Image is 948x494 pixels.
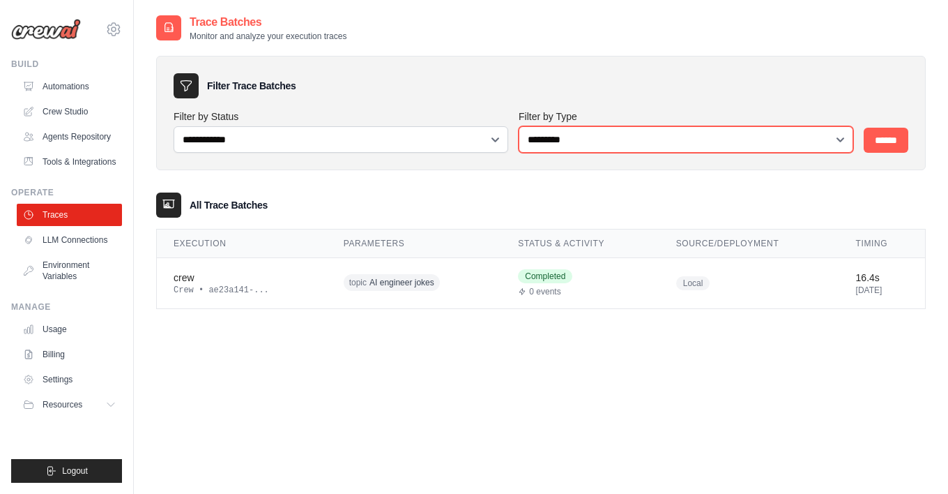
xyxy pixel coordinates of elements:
span: Logout [62,465,88,477]
th: Execution [157,230,327,258]
span: AI engineer jokes [369,277,434,288]
a: Environment Variables [17,254,122,287]
a: Usage [17,318,122,340]
tr: View details for crew execution [157,257,925,308]
div: topic: AI engineer jokes [344,272,485,294]
div: Operate [11,187,122,198]
th: Timing [839,230,925,258]
a: Tools & Integrations [17,151,122,173]
span: Completed [518,269,572,283]
div: Manage [11,301,122,313]
span: Local [676,276,710,290]
a: LLM Connections [17,229,122,251]
span: Resources [43,399,82,410]
a: Crew Studio [17,100,122,123]
a: Automations [17,75,122,98]
a: Agents Repository [17,126,122,148]
a: Settings [17,368,122,391]
a: Billing [17,343,122,366]
img: Logo [11,19,81,40]
div: Crew • ae23a141-... [174,285,310,296]
div: Build [11,59,122,70]
button: Resources [17,394,122,416]
label: Filter by Status [174,110,507,123]
span: topic [349,277,367,288]
th: Parameters [327,230,502,258]
th: Source/Deployment [659,230,839,258]
div: 16.4s [856,271,908,285]
h2: Trace Batches [190,14,346,31]
button: Logout [11,459,122,483]
a: Traces [17,204,122,226]
h3: Filter Trace Batches [207,79,296,93]
p: Monitor and analyze your execution traces [190,31,346,42]
div: [DATE] [856,285,908,296]
div: crew [174,271,310,285]
th: Status & Activity [501,230,659,258]
label: Filter by Type [519,110,853,123]
h3: All Trace Batches [190,198,268,212]
span: 0 events [529,286,560,297]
